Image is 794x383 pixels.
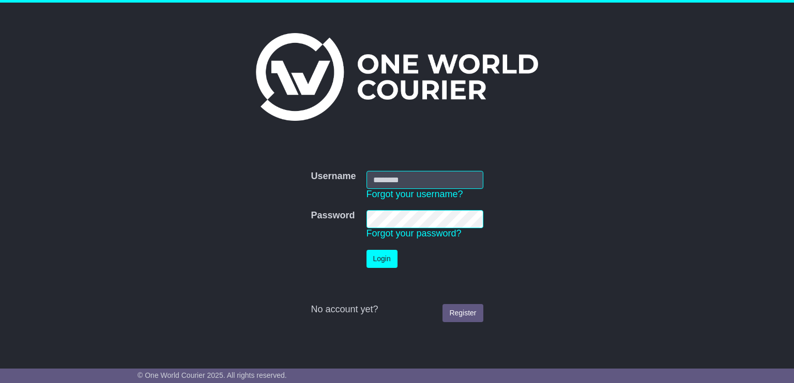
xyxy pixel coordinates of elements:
[311,210,355,221] label: Password
[256,33,538,121] img: One World
[367,250,398,268] button: Login
[367,228,462,238] a: Forgot your password?
[367,189,463,199] a: Forgot your username?
[311,171,356,182] label: Username
[311,304,483,315] div: No account yet?
[138,371,287,379] span: © One World Courier 2025. All rights reserved.
[442,304,483,322] a: Register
